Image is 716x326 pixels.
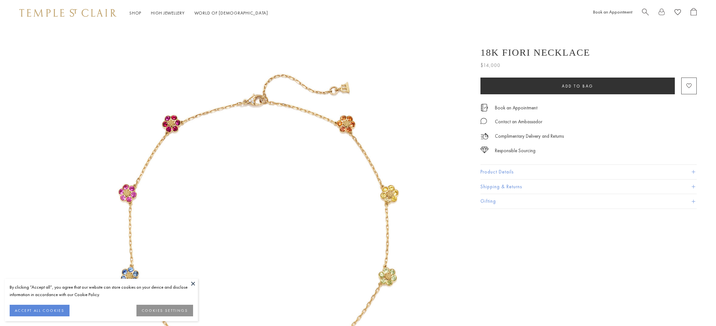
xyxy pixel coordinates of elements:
a: Book an Appointment [593,9,632,15]
img: Temple St. Clair [19,9,116,17]
img: icon_appointment.svg [480,104,488,111]
button: Gifting [480,194,697,209]
a: View Wishlist [674,8,681,18]
p: Complimentary Delivery and Returns [495,132,564,140]
div: By clicking “Accept all”, you agree that our website can store cookies on your device and disclos... [10,284,193,298]
img: MessageIcon-01_2.svg [480,118,487,124]
a: Book an Appointment [495,104,537,111]
img: icon_delivery.svg [480,132,488,140]
a: Search [642,8,649,18]
div: Contact an Ambassador [495,118,542,126]
span: Add to bag [562,83,593,89]
a: Open Shopping Bag [691,8,697,18]
button: ACCEPT ALL COOKIES [10,305,70,316]
iframe: Gorgias live chat messenger [684,296,710,320]
span: $14,000 [480,61,500,70]
button: COOKIES SETTINGS [136,305,193,316]
button: Shipping & Returns [480,180,697,194]
a: World of [DEMOGRAPHIC_DATA]World of [DEMOGRAPHIC_DATA] [194,10,268,16]
nav: Main navigation [129,9,268,17]
img: icon_sourcing.svg [480,147,488,153]
button: Add to bag [480,78,675,94]
a: High JewelleryHigh Jewellery [151,10,185,16]
div: Responsible Sourcing [495,147,535,155]
button: Product Details [480,165,697,179]
a: ShopShop [129,10,141,16]
h1: 18K Fiori Necklace [480,47,590,58]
